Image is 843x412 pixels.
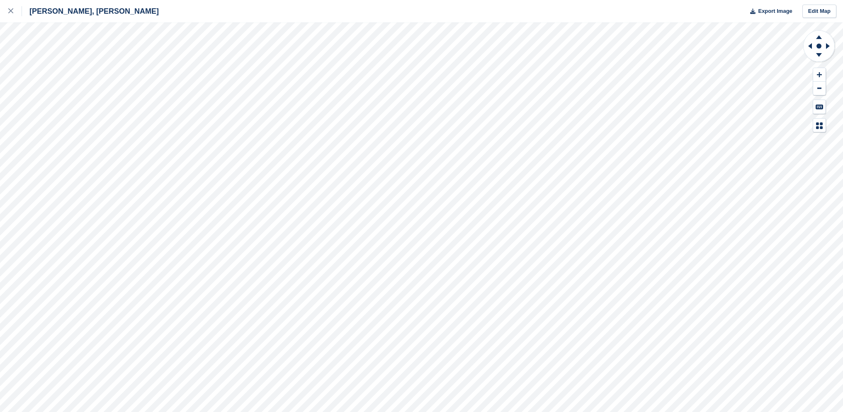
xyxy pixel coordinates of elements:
div: [PERSON_NAME], [PERSON_NAME] [22,6,159,16]
button: Keyboard Shortcuts [813,100,826,114]
button: Zoom Out [813,82,826,95]
a: Edit Map [802,5,836,18]
button: Export Image [745,5,792,18]
button: Zoom In [813,68,826,82]
button: Map Legend [813,119,826,132]
span: Export Image [758,7,792,15]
